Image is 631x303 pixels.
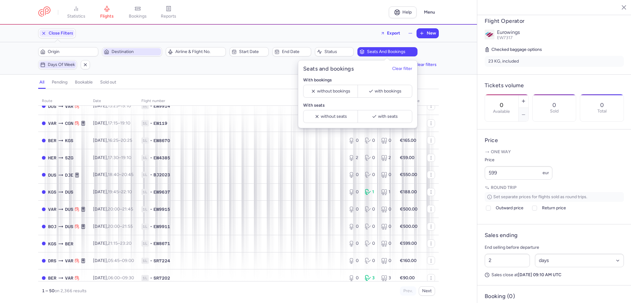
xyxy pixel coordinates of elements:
[552,102,556,108] p: 0
[324,49,352,54] span: Status
[358,85,412,98] button: with bookings
[400,224,417,229] strong: €500.00
[93,138,132,143] span: [DATE],
[65,223,73,230] span: Düsseldorf International Airport, Düsseldorf, Germany
[239,49,266,54] span: Start date
[93,172,133,177] span: [DATE],
[153,155,170,161] span: EW4385
[93,103,131,109] span: [DATE],
[108,138,118,143] time: 16:25
[108,275,120,280] time: 06:00
[121,138,132,143] time: 20:25
[138,96,345,106] th: Flight number
[400,189,417,194] strong: €188.00
[150,120,152,126] span: •
[272,47,311,56] button: End date
[93,241,132,246] span: [DATE],
[365,206,376,212] div: 0
[42,104,46,108] span: CLOSED
[303,65,354,72] h5: Seats and bookings
[303,110,358,123] button: without seats
[38,6,51,18] a: CitizenPlane red outlined logo
[48,206,56,213] span: Varna, Varna, Bulgaria
[406,60,439,69] button: Clear filters
[65,275,73,281] span: VAR
[52,80,67,85] h4: pending
[65,154,73,161] span: W. A. Mozart, Salzburg, Austria
[485,185,624,191] p: Round trip
[150,223,152,230] span: •
[65,257,73,264] span: Varna, Varna, Bulgaria
[108,172,119,177] time: 18:40
[65,206,73,213] span: Düsseldorf International Airport, Düsseldorf, Germany
[108,258,120,263] time: 05:45
[493,109,510,114] label: Available
[348,206,360,212] div: 0
[108,275,134,280] span: –
[400,286,416,296] button: Prev.
[67,14,85,19] span: statistics
[485,137,624,144] h4: Price
[93,224,133,229] span: [DATE],
[153,223,170,230] span: EW9911
[365,240,376,247] div: 0
[365,172,376,178] div: 0
[150,240,152,247] span: •
[122,172,133,177] time: 20:45
[365,258,376,264] div: 0
[141,240,149,247] span: 1L
[153,6,184,19] a: reports
[108,103,131,109] span: –
[150,206,152,212] span: •
[65,189,73,195] span: Düsseldorf International Airport, Düsseldorf, Germany
[532,206,537,211] input: Return price
[357,47,417,56] button: Seats and bookings
[497,35,513,40] span: EW7317
[121,103,131,109] time: 19:10
[358,110,412,123] button: with seats
[65,137,73,144] span: Kos Island International Airport, Kos, Greece
[392,66,412,71] button: Clear filter
[108,172,133,177] span: –
[93,275,134,280] span: [DATE],
[122,275,134,280] time: 09:30
[486,206,491,211] input: Outward price
[108,138,132,143] span: –
[485,156,552,164] label: Price
[108,241,118,246] time: 21:15
[38,60,77,69] button: Days of week
[485,232,518,239] h4: Sales ending
[93,155,131,160] span: [DATE],
[348,189,360,195] div: 0
[100,14,114,19] span: flights
[400,172,417,177] strong: €550.00
[108,189,132,194] span: –
[150,155,152,161] span: •
[42,121,46,125] span: CLOSED
[400,241,417,246] strong: €599.00
[42,190,46,194] span: CLOSED
[365,189,376,195] div: 1
[48,137,56,144] span: Berlin Brandenburg Airport, Berlin, Germany
[93,121,130,126] span: [DATE],
[48,257,56,264] span: Dresden Airport, Dresden, Germany
[419,286,435,296] button: Next
[141,172,149,178] span: 1L
[108,207,133,212] span: –
[141,223,149,230] span: 1L
[42,288,55,293] strong: 1 – 50
[496,204,523,212] span: Outward price
[48,223,56,230] span: Bourgas, Burgas, Bulgaria
[108,155,119,160] time: 17:30
[42,139,46,142] span: CLOSED
[141,206,149,212] span: 1L
[48,240,56,247] span: Kos Island International Airport, Kos, Greece
[348,258,360,264] div: 0
[122,258,134,263] time: 09:00
[402,10,412,14] span: Help
[108,155,131,160] span: –
[153,189,170,195] span: EW9637
[112,49,160,54] span: Destination
[141,103,149,109] span: 1L
[550,109,559,114] p: Sold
